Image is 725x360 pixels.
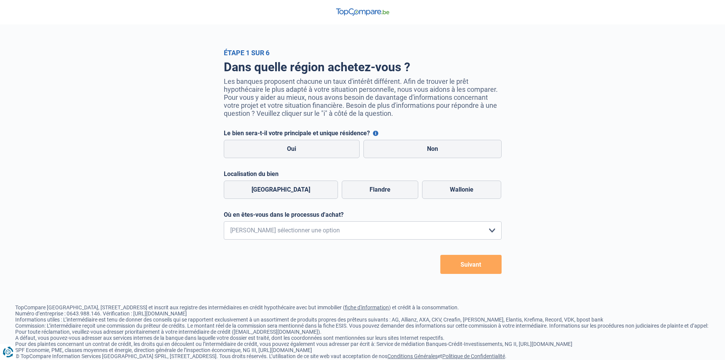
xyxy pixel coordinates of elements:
button: Suivant [440,255,502,274]
label: Wallonie [422,181,501,199]
a: Conditions Générales [387,353,438,359]
label: [GEOGRAPHIC_DATA] [224,181,338,199]
div: Étape 1 sur 6 [224,49,502,57]
label: Localisation du bien [224,170,502,178]
label: Flandre [342,181,418,199]
label: Où en êtes-vous dans le processus d'achat? [224,211,502,218]
a: Politique de Confidentialité [442,353,505,359]
img: TopCompare Logo [336,8,389,16]
label: Non [363,140,502,158]
label: Le bien sera-t-il votre principale et unique résidence? [224,130,502,137]
a: fiche d'information [345,304,389,310]
h1: Dans quelle région achetez-vous ? [224,60,502,74]
label: Oui [224,140,360,158]
p: Les banques proposent chacune un taux d'intérêt différent. Afin de trouver le prêt hypothécaire l... [224,77,502,117]
button: Le bien sera-t-il votre principale et unique résidence? [373,131,378,136]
